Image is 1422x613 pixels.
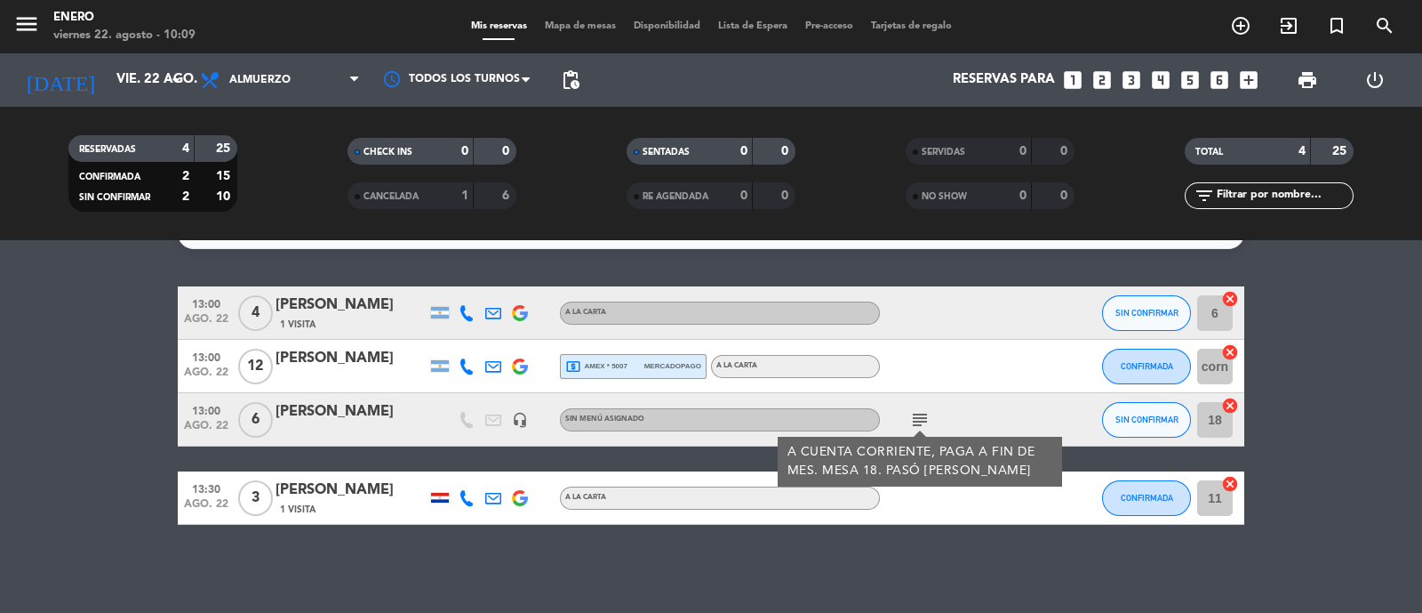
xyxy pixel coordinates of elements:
[363,192,419,201] span: CANCELADA
[1060,145,1071,157] strong: 0
[512,412,528,428] i: headset_mic
[565,309,606,316] span: A LA CARTA
[184,399,228,420] span: 13:00
[502,190,513,202] strong: 6
[184,420,228,440] span: ago. 22
[740,190,747,202] strong: 0
[862,21,961,31] span: Tarjetas de regalo
[565,415,644,423] span: Sin menú asignado
[184,478,228,498] span: 13:30
[625,21,709,31] span: Disponibilidad
[1278,15,1299,36] i: exit_to_app
[1090,69,1114,92] i: looks_two
[1221,343,1239,361] i: cancel
[1194,185,1215,206] i: filter_list
[922,192,967,201] span: NO SHOW
[1208,69,1231,92] i: looks_6
[643,192,708,201] span: RE AGENDADA
[909,409,931,431] i: subject
[165,69,187,91] i: arrow_drop_down
[13,60,108,100] i: [DATE]
[1121,493,1173,503] span: CONFIRMADA
[184,293,228,313] span: 13:00
[13,11,40,44] button: menu
[1341,53,1409,107] div: LOG OUT
[79,193,150,202] span: SIN CONFIRMAR
[238,402,273,438] span: 6
[1221,475,1239,493] i: cancel
[184,498,228,519] span: ago. 22
[1121,361,1173,371] span: CONFIRMADA
[184,313,228,334] span: ago. 22
[182,142,189,155] strong: 4
[512,490,528,506] img: google-logo.png
[216,190,234,203] strong: 10
[276,479,427,502] div: [PERSON_NAME]
[53,27,196,44] div: viernes 22. agosto - 10:09
[276,347,427,370] div: [PERSON_NAME]
[238,480,273,516] span: 3
[1326,15,1347,36] i: turned_in_not
[740,145,747,157] strong: 0
[1332,145,1350,157] strong: 25
[53,9,196,27] div: Enero
[1120,69,1143,92] i: looks_3
[1149,69,1172,92] i: looks_4
[781,190,792,202] strong: 0
[502,145,513,157] strong: 0
[276,400,427,423] div: [PERSON_NAME]
[216,142,234,155] strong: 25
[1374,15,1395,36] i: search
[1060,190,1071,202] strong: 0
[716,362,757,369] span: A LA CARTA
[79,145,136,154] span: RESERVADAS
[536,21,625,31] span: Mapa de mesas
[1364,69,1386,91] i: power_settings_new
[1102,295,1191,331] button: SIN CONFIRMAR
[1361,11,1409,41] span: BUSCAR
[238,295,273,331] span: 4
[1215,186,1353,206] input: Filtrar por nombre...
[229,74,291,86] span: Almuerzo
[363,148,412,157] span: CHECK INS
[461,145,468,157] strong: 0
[276,294,427,317] div: [PERSON_NAME]
[1221,290,1239,308] i: cancel
[280,503,316,517] span: 1 Visita
[1230,15,1251,36] i: add_circle_outline
[1221,397,1239,415] i: cancel
[922,148,965,157] span: SERVIDAS
[565,359,581,375] i: local_atm
[565,359,627,375] span: amex * 5007
[1019,145,1027,157] strong: 0
[560,69,581,91] span: pending_actions
[953,72,1055,88] span: Reservas para
[280,318,316,332] span: 1 Visita
[182,170,189,182] strong: 2
[643,148,690,157] span: SENTADAS
[216,170,234,182] strong: 15
[644,360,701,372] span: mercadopago
[1102,349,1191,384] button: CONFIRMADA
[512,305,528,321] img: google-logo.png
[1019,190,1027,202] strong: 0
[238,349,273,384] span: 12
[709,21,796,31] span: Lista de Espera
[184,346,228,367] span: 13:00
[1237,69,1260,92] i: add_box
[512,359,528,375] img: google-logo.png
[13,11,40,37] i: menu
[1265,11,1313,41] span: WALK IN
[1298,145,1306,157] strong: 4
[1217,11,1265,41] span: RESERVAR MESA
[1195,148,1223,157] span: TOTAL
[1115,415,1178,424] span: SIN CONFIRMAR
[461,190,468,202] strong: 1
[796,21,862,31] span: Pre-acceso
[1061,69,1084,92] i: looks_one
[1102,402,1191,438] button: SIN CONFIRMAR
[184,367,228,387] span: ago. 22
[1313,11,1361,41] span: Reserva especial
[565,494,606,501] span: A LA CARTA
[462,21,536,31] span: Mis reservas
